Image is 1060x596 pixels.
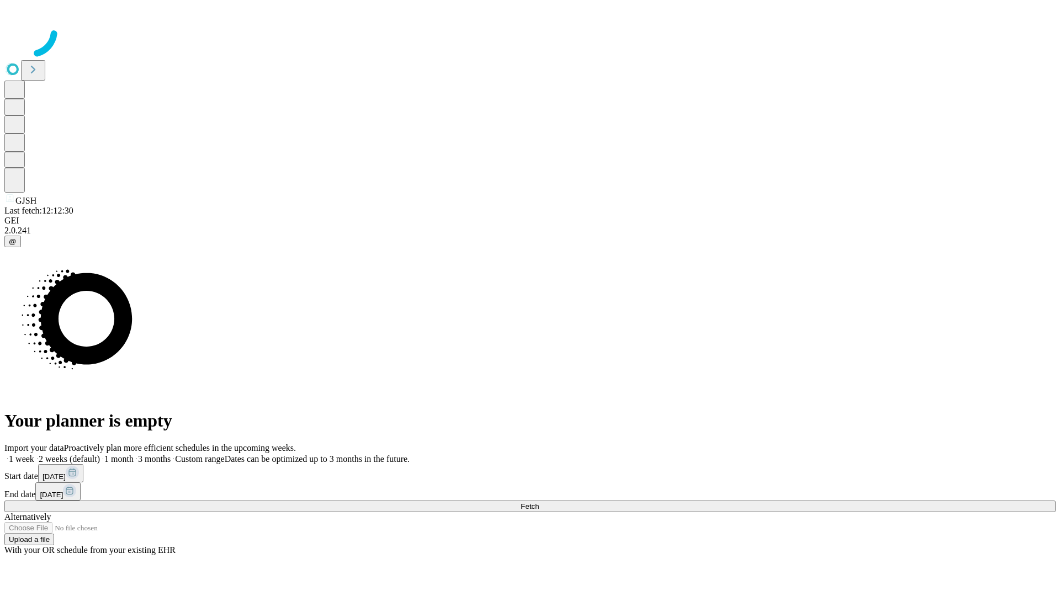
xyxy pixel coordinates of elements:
[43,472,66,481] span: [DATE]
[40,491,63,499] span: [DATE]
[39,454,100,464] span: 2 weeks (default)
[4,501,1056,512] button: Fetch
[4,545,176,555] span: With your OR schedule from your existing EHR
[4,206,73,215] span: Last fetch: 12:12:30
[4,464,1056,482] div: Start date
[15,196,36,205] span: GJSH
[4,411,1056,431] h1: Your planner is empty
[4,534,54,545] button: Upload a file
[35,482,81,501] button: [DATE]
[521,502,539,510] span: Fetch
[175,454,224,464] span: Custom range
[9,237,17,246] span: @
[104,454,134,464] span: 1 month
[138,454,171,464] span: 3 months
[4,443,64,453] span: Import your data
[225,454,410,464] span: Dates can be optimized up to 3 months in the future.
[38,464,83,482] button: [DATE]
[64,443,296,453] span: Proactively plan more efficient schedules in the upcoming weeks.
[4,482,1056,501] div: End date
[4,216,1056,226] div: GEI
[4,236,21,247] button: @
[4,512,51,521] span: Alternatively
[4,226,1056,236] div: 2.0.241
[9,454,34,464] span: 1 week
